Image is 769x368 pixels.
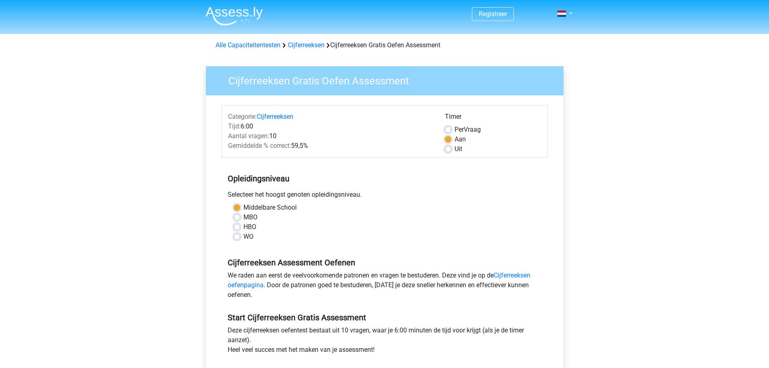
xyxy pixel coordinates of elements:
a: Alle Capaciteitentesten [216,41,281,49]
a: Cijferreeksen [257,113,293,120]
label: MBO [243,212,258,222]
div: Timer [445,112,541,125]
div: 10 [222,131,439,141]
label: Vraag [455,125,481,135]
div: Selecteer het hoogst genoten opleidingsniveau. [222,190,548,203]
img: Assessly [205,6,263,25]
span: Categorie: [228,113,257,120]
span: Tijd: [228,122,241,130]
span: Aantal vragen: [228,132,269,140]
h3: Cijferreeksen Gratis Oefen Assessment [219,71,557,87]
a: Registreer [479,10,507,18]
div: Cijferreeksen Gratis Oefen Assessment [212,40,557,50]
label: HBO [243,222,256,232]
div: We raden aan eerst de veelvoorkomende patronen en vragen te bestuderen. Deze vind je op de . Door... [222,271,548,303]
label: WO [243,232,254,242]
h5: Start Cijferreeksen Gratis Assessment [228,313,542,322]
div: 6:00 [222,122,439,131]
span: Gemiddelde % correct: [228,142,291,149]
span: Per [455,126,464,133]
div: Deze cijferreeksen oefentest bestaat uit 10 vragen, waar je 6:00 minuten de tijd voor krijgt (als... [222,326,548,358]
label: Middelbare School [243,203,297,212]
label: Aan [455,135,466,144]
h5: Opleidingsniveau [228,170,542,187]
div: 59,5% [222,141,439,151]
a: Cijferreeksen [288,41,325,49]
label: Uit [455,144,462,154]
h5: Cijferreeksen Assessment Oefenen [228,258,542,267]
